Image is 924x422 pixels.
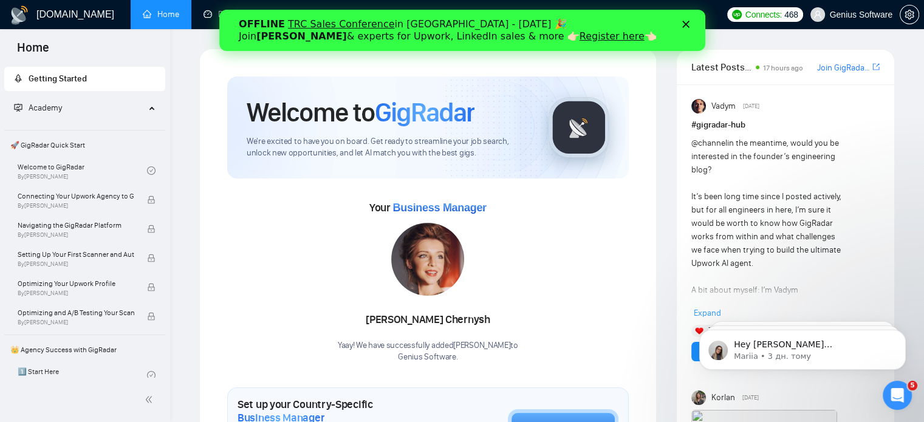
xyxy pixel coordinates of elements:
[338,310,518,330] div: [PERSON_NAME] Chernysh
[691,390,706,405] img: Korlan
[5,133,164,157] span: 🚀 GigRadar Quick Start
[14,103,62,113] span: Academy
[147,283,156,291] span: lock
[742,392,759,403] span: [DATE]
[147,312,156,321] span: lock
[143,9,179,19] a: homeHome
[7,39,59,64] span: Home
[18,231,134,239] span: By [PERSON_NAME]
[872,61,880,73] a: export
[53,47,210,58] p: Message from Mariia, sent 3 дн. тому
[147,196,156,204] span: lock
[18,307,134,319] span: Optimizing and A/B Testing Your Scanner for Better Results
[732,10,742,19] img: upwork-logo.png
[549,97,609,158] img: gigradar-logo.png
[745,8,782,21] span: Connects:
[18,260,134,268] span: By [PERSON_NAME]
[147,166,156,175] span: check-circle
[14,103,22,112] span: fund-projection-screen
[691,138,727,148] span: @channel
[691,99,706,114] img: Vadym
[375,96,474,129] span: GigRadar
[369,201,487,214] span: Your
[147,254,156,262] span: lock
[391,223,464,296] img: 1686131209112-4.jpg
[900,5,919,24] button: setting
[204,9,259,19] a: dashboardDashboard
[247,136,529,159] span: We're excited to have you on board. Get ready to streamline your job search, unlock new opportuni...
[813,10,822,19] span: user
[53,35,204,214] span: Hey [PERSON_NAME][EMAIL_ADDRESS][DOMAIN_NAME], Looks like your Upwork agency Genius Software ran ...
[360,21,425,32] a: Register here
[18,157,147,184] a: Welcome to GigRadarBy[PERSON_NAME]
[711,100,735,113] span: Vadym
[681,304,924,389] iframe: Intercom notifications повідомлення
[784,8,798,21] span: 468
[691,118,880,132] h1: # gigradar-hub
[18,362,147,389] a: 1️⃣ Start Here
[247,96,474,129] h1: Welcome to
[743,101,759,112] span: [DATE]
[147,371,156,379] span: check-circle
[145,393,157,406] span: double-left
[10,5,29,25] img: logo
[5,338,164,362] span: 👑 Agency Success with GigRadar
[18,248,134,260] span: Setting Up Your First Scanner and Auto-Bidder
[147,225,156,233] span: lock
[763,64,803,72] span: 17 hours ago
[219,10,705,51] iframe: Intercom live chat банер
[900,10,919,19] a: setting
[29,103,62,113] span: Academy
[392,202,486,214] span: Business Manager
[18,190,134,202] span: Connecting Your Upwork Agency to GigRadar
[14,74,22,83] span: rocket
[18,290,134,297] span: By [PERSON_NAME]
[463,11,475,18] div: Закрити
[18,319,134,326] span: By [PERSON_NAME]
[338,340,518,363] div: Yaay! We have successfully added [PERSON_NAME] to
[900,10,919,19] span: setting
[18,277,134,290] span: Optimizing Your Upwork Profile
[338,352,518,363] p: Genius Software .
[18,202,134,209] span: By [PERSON_NAME]
[283,9,328,19] a: searchScanner
[908,381,917,390] span: 5
[711,391,734,404] span: Korlan
[18,219,134,231] span: Navigating the GigRadar Platform
[29,73,87,84] span: Getting Started
[691,60,752,75] span: Latest Posts from the GigRadar Community
[872,62,880,72] span: export
[4,67,165,91] li: Getting Started
[883,381,912,410] iframe: Intercom live chat
[817,61,870,75] a: Join GigRadar Slack Community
